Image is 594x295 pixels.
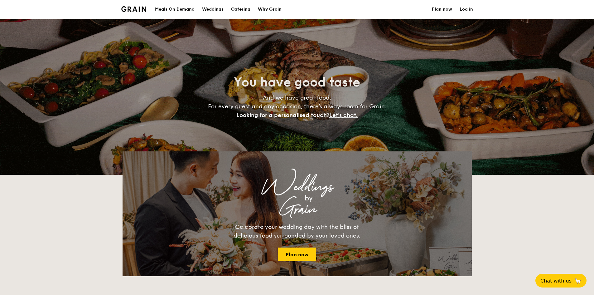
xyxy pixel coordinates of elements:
span: Looking for a personalised touch? [236,112,329,119]
a: Plan now [278,248,316,261]
div: Weddings [177,181,417,193]
div: by [200,193,417,204]
a: Logotype [121,6,147,12]
img: Grain [121,6,147,12]
div: Grain [177,204,417,215]
div: Loading menus magically... [123,145,472,151]
span: Chat with us [540,278,572,284]
span: Let's chat. [329,112,358,119]
button: Chat with us🦙 [535,274,587,288]
span: And we have great food. For every guest and any occasion, there’s always room for Grain. [208,94,386,119]
span: 🦙 [574,277,582,284]
span: You have good taste [234,75,360,90]
div: Celebrate your wedding day with the bliss of delicious food surrounded by your loved ones. [227,223,367,240]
